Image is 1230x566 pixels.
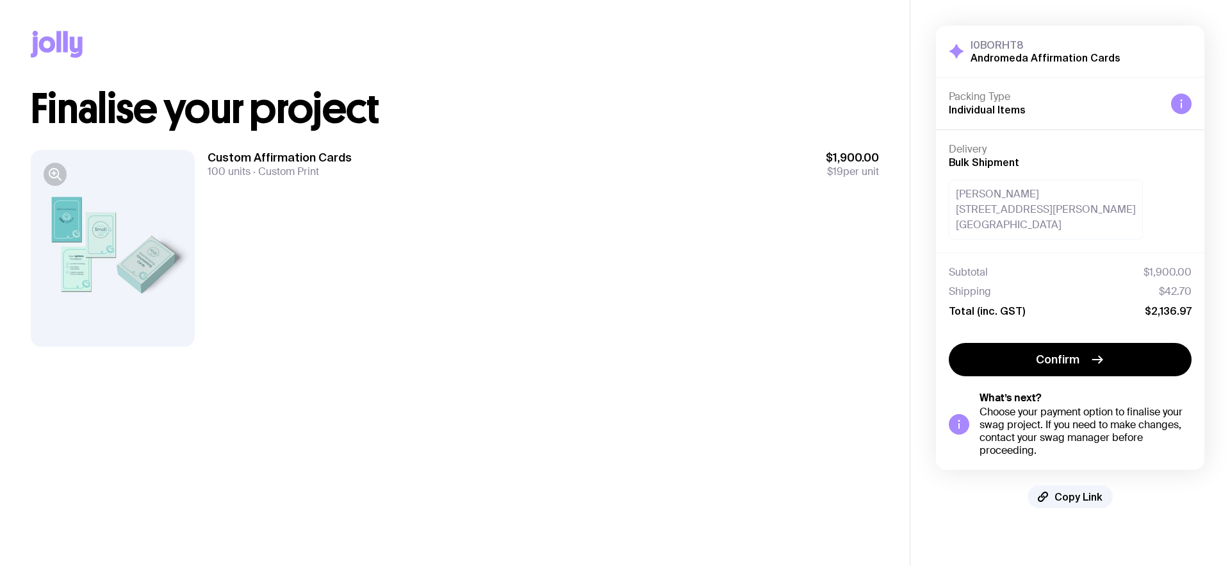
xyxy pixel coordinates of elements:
[980,392,1192,404] h5: What’s next?
[1036,352,1079,367] span: Confirm
[31,88,879,129] h1: Finalise your project
[208,150,352,165] h3: Custom Affirmation Cards
[949,343,1192,376] button: Confirm
[250,165,319,178] span: Custom Print
[1144,266,1192,279] span: $1,900.00
[971,38,1120,51] h3: I0BORHT8
[949,285,991,298] span: Shipping
[949,143,1192,156] h4: Delivery
[826,150,879,165] span: $1,900.00
[949,179,1143,240] div: [PERSON_NAME] [STREET_ADDRESS][PERSON_NAME] [GEOGRAPHIC_DATA]
[1145,304,1192,317] span: $2,136.97
[949,304,1025,317] span: Total (inc. GST)
[949,156,1019,168] span: Bulk Shipment
[980,406,1192,457] div: Choose your payment option to finalise your swag project. If you need to make changes, contact yo...
[1159,285,1192,298] span: $42.70
[971,51,1120,64] h2: Andromeda Affirmation Cards
[208,165,250,178] span: 100 units
[1028,485,1113,508] button: Copy Link
[826,165,879,178] span: per unit
[949,266,988,279] span: Subtotal
[949,104,1026,115] span: Individual Items
[949,90,1161,103] h4: Packing Type
[1054,490,1103,503] span: Copy Link
[827,165,843,178] span: $19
